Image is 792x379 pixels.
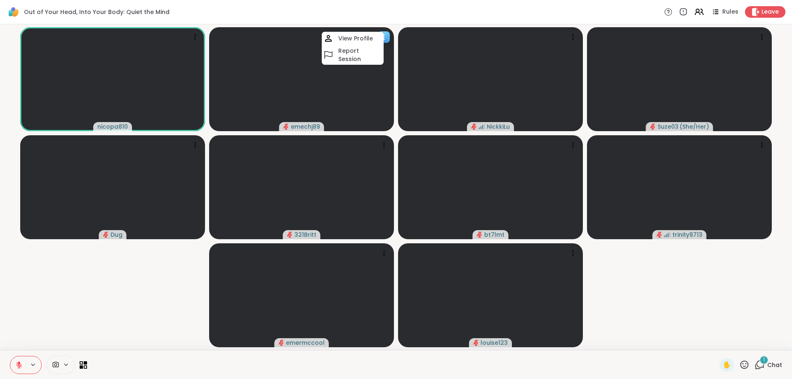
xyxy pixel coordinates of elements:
[338,34,373,42] h4: View Profile
[477,232,483,238] span: audio-muted
[484,231,504,239] span: bt7lmt
[481,339,508,347] span: louise123
[111,231,123,239] span: Dug
[291,122,320,131] span: emechj89
[103,232,109,238] span: audio-muted
[767,361,782,369] span: Chat
[723,360,731,370] span: ✋
[7,5,21,19] img: ShareWell Logomark
[286,339,325,347] span: emermccool
[473,340,479,346] span: audio-muted
[657,232,662,238] span: audio-muted
[722,8,738,16] span: Rules
[672,231,702,239] span: trinity9713
[278,340,284,346] span: audio-muted
[295,231,316,239] span: 321Britt
[761,8,779,16] span: Leave
[471,124,477,129] span: audio-muted
[287,232,293,238] span: audio-muted
[338,47,382,63] h4: Report Session
[487,122,510,131] span: NickkiLu
[658,122,679,131] span: Suze03
[650,124,656,129] span: audio-muted
[679,122,709,131] span: ( She/Her )
[97,122,128,131] span: nicopa810
[24,8,170,16] span: Out of Your Head, Into Your Body: Quiet the Mind
[283,124,289,129] span: audio-muted
[763,356,765,363] span: 1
